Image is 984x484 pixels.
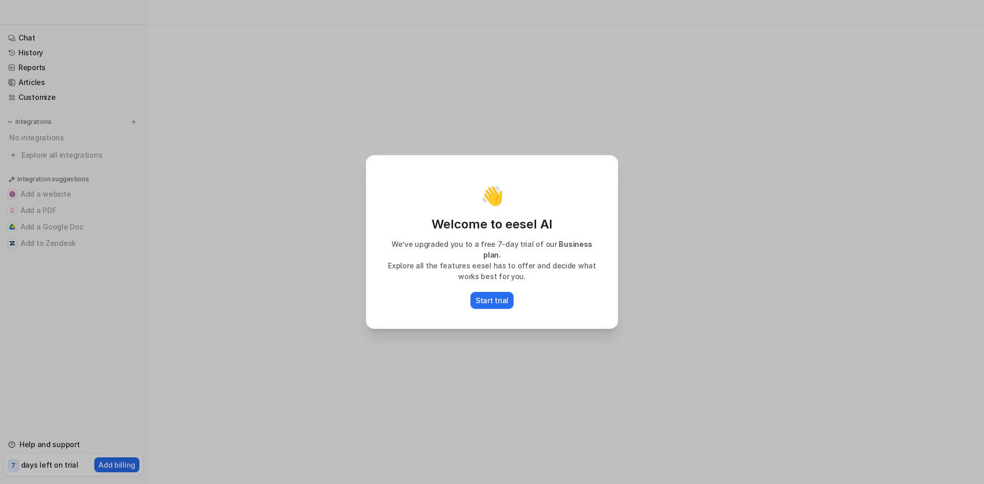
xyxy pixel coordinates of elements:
p: Start trial [476,295,508,306]
p: Welcome to eesel AI [378,216,606,233]
button: Start trial [470,292,514,309]
p: We’ve upgraded you to a free 7-day trial of our [378,239,606,260]
p: 👋 [481,185,504,206]
p: Explore all the features eesel has to offer and decide what works best for you. [378,260,606,282]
